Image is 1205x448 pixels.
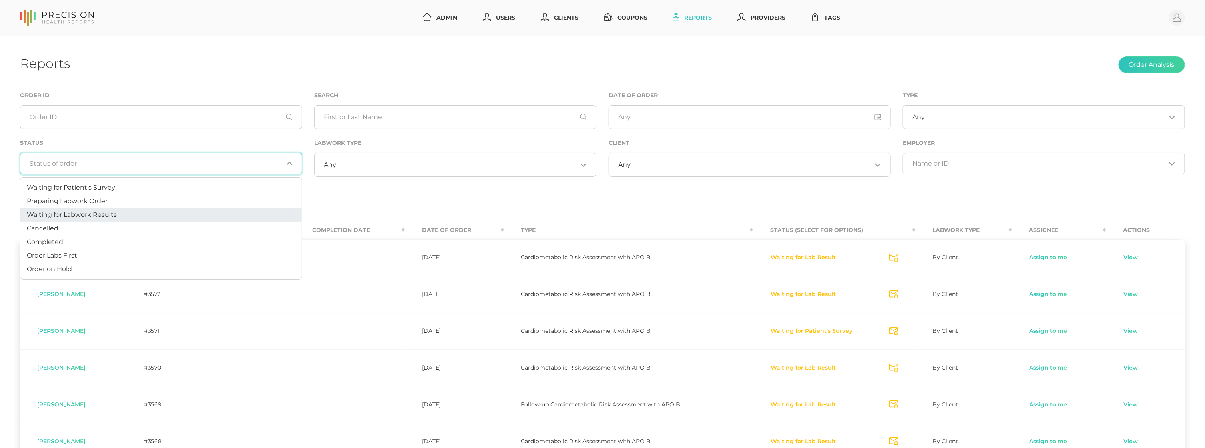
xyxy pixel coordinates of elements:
td: [DATE] [405,276,504,313]
a: Providers [734,10,789,25]
span: Cardiometabolic Risk Assessment with APO B [521,364,651,371]
span: Any [324,161,337,169]
span: By Client [933,290,958,298]
span: Follow-up Cardiometabolic Risk Assessment with APO B [521,401,681,408]
td: [DATE] [405,313,504,350]
label: Search [314,92,338,99]
div: Search for option [903,105,1185,129]
a: Reports [670,10,715,25]
input: Search for option [30,160,283,168]
span: By Client [933,401,958,408]
input: Search for option [337,161,577,169]
button: Waiting for Lab Result [770,438,836,446]
span: [PERSON_NAME] [37,290,86,298]
svg: Send Notification [889,254,898,262]
a: View [1123,254,1139,262]
span: Any [913,113,925,121]
span: [PERSON_NAME] [37,364,86,371]
button: Waiting for Lab Result [770,401,836,409]
a: Assign to me [1029,254,1068,262]
th: Completion Date : activate to sort column ascending [295,221,405,239]
td: #3570 [127,349,200,386]
input: Search for option [631,161,872,169]
th: Type : activate to sort column ascending [504,221,753,239]
button: Waiting for Lab Result [770,290,836,298]
a: View [1123,327,1139,335]
span: By Client [933,438,958,445]
span: Waiting for Patient's Survey [27,184,115,191]
button: Waiting for Patient's Survey [770,327,853,335]
span: Order Labs First [27,252,77,259]
span: Preparing Labwork Order [27,197,108,205]
span: Completed [27,238,63,246]
a: Users [480,10,518,25]
span: Order on Hold [27,265,72,273]
svg: Send Notification [889,364,898,372]
svg: Send Notification [889,327,898,336]
span: By Client [933,364,958,371]
a: Admin [420,10,460,25]
h1: Reports [20,56,70,71]
span: [PERSON_NAME] [37,327,86,334]
a: View [1123,364,1139,372]
span: Cancelled [27,224,58,232]
label: Employer [903,140,935,146]
input: Search for option [913,160,1166,168]
span: Cardiometabolic Risk Assessment with APO B [521,290,651,298]
span: Cardiometabolic Risk Assessment with APO B [521,327,651,334]
td: #3569 [127,386,200,423]
a: View [1123,401,1139,409]
svg: Send Notification [889,437,898,446]
div: Search for option [609,153,891,177]
svg: Send Notification [889,290,898,299]
span: Cardiometabolic Risk Assessment with APO B [521,254,651,261]
label: Type [903,92,918,99]
td: #3572 [127,276,200,313]
a: Assign to me [1029,438,1068,446]
svg: Send Notification [889,400,898,409]
th: Assignee : activate to sort column ascending [1012,221,1107,239]
input: Search for option [925,113,1166,121]
div: Search for option [314,153,596,177]
div: Search for option [903,153,1185,174]
label: Status [20,140,43,146]
span: By Client [933,254,958,261]
td: [DATE] [405,386,504,423]
a: Assign to me [1029,327,1068,335]
input: Order ID [20,105,302,129]
label: Date of Order [609,92,658,99]
a: Clients [538,10,582,25]
td: [DATE] [405,349,504,386]
th: Date Of Order : activate to sort column ascending [405,221,504,239]
th: Actions [1106,221,1185,239]
a: View [1123,438,1139,446]
span: Waiting for Labwork Results [27,211,117,218]
a: View [1123,290,1139,298]
td: [DATE] [405,239,504,276]
th: Labwork Type : activate to sort column ascending [916,221,1012,239]
div: Search for option [20,153,302,174]
input: First or Last Name [314,105,596,129]
label: Order ID [20,92,50,99]
span: Cardiometabolic Risk Assessment with APO B [521,438,651,445]
span: [PERSON_NAME] [37,438,86,445]
a: Assign to me [1029,401,1068,409]
a: Tags [808,10,843,25]
span: By Client [933,327,958,334]
span: Any [619,161,631,169]
a: Assign to me [1029,290,1068,298]
a: Coupons [601,10,651,25]
button: Order Analysis [1119,56,1185,73]
a: Assign to me [1029,364,1068,372]
input: Any [609,105,891,129]
label: Labwork Type [314,140,361,146]
label: Client [609,140,629,146]
span: [PERSON_NAME] [37,401,86,408]
td: #3571 [127,313,200,350]
th: Status (Select for Options) : activate to sort column ascending [753,221,915,239]
button: Waiting for Lab Result [770,364,836,372]
button: Waiting for Lab Result [770,254,836,262]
